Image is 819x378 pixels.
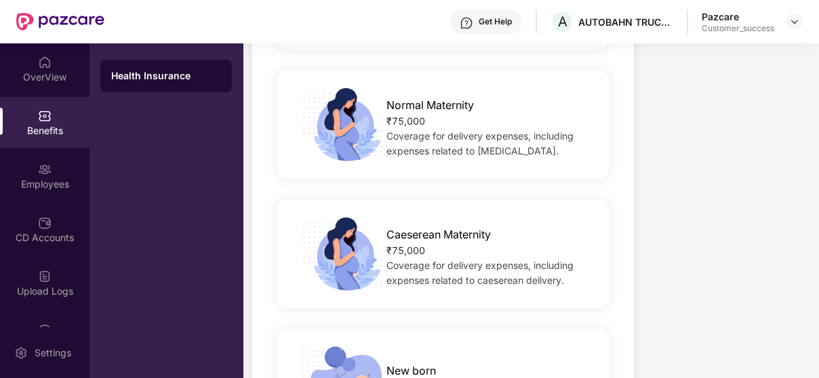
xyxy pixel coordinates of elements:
[386,114,594,129] div: ₹75,000
[558,14,567,30] span: A
[38,109,52,123] img: svg+xml;base64,PHN2ZyBpZD0iQmVuZWZpdHMiIHhtbG5zPSJodHRwOi8vd3d3LnczLm9yZy8yMDAwL3N2ZyIgd2lkdGg9Ij...
[38,270,52,283] img: svg+xml;base64,PHN2ZyBpZD0iVXBsb2FkX0xvZ3MiIGRhdGEtbmFtZT0iVXBsb2FkIExvZ3MiIHhtbG5zPSJodHRwOi8vd3...
[292,216,400,291] img: icon
[16,13,104,30] img: New Pazcare Logo
[386,259,574,286] span: Coverage for delivery expenses, including expenses related to caeserean delivery.
[38,323,52,337] img: svg+xml;base64,PHN2ZyBpZD0iQ2xhaW0iIHhtbG5zPSJodHRwOi8vd3d3LnczLm9yZy8yMDAwL3N2ZyIgd2lkdGg9IjIwIi...
[702,10,774,23] div: Pazcare
[386,243,594,258] div: ₹75,000
[386,97,474,114] span: Normal Maternity
[460,16,473,30] img: svg+xml;base64,PHN2ZyBpZD0iSGVscC0zMngzMiIgeG1sbnM9Imh0dHA6Ly93d3cudzMub3JnLzIwMDAvc3ZnIiB3aWR0aD...
[386,226,491,243] span: Caeserean Maternity
[789,16,800,27] img: svg+xml;base64,PHN2ZyBpZD0iRHJvcGRvd24tMzJ4MzIiIHhtbG5zPSJodHRwOi8vd3d3LnczLm9yZy8yMDAwL3N2ZyIgd2...
[386,130,574,156] span: Coverage for delivery expenses, including expenses related to [MEDICAL_DATA].
[31,346,75,360] div: Settings
[14,346,28,360] img: svg+xml;base64,PHN2ZyBpZD0iU2V0dGluZy0yMHgyMCIgeG1sbnM9Imh0dHA6Ly93d3cudzMub3JnLzIwMDAvc3ZnIiB3aW...
[292,87,400,162] img: icon
[38,56,52,69] img: svg+xml;base64,PHN2ZyBpZD0iSG9tZSIgeG1sbnM9Imh0dHA6Ly93d3cudzMub3JnLzIwMDAvc3ZnIiB3aWR0aD0iMjAiIG...
[479,16,512,27] div: Get Help
[38,216,52,230] img: svg+xml;base64,PHN2ZyBpZD0iQ0RfQWNjb3VudHMiIGRhdGEtbmFtZT0iQ0QgQWNjb3VudHMiIHhtbG5zPSJodHRwOi8vd3...
[38,163,52,176] img: svg+xml;base64,PHN2ZyBpZD0iRW1wbG95ZWVzIiB4bWxucz0iaHR0cDovL3d3dy53My5vcmcvMjAwMC9zdmciIHdpZHRoPS...
[578,16,673,28] div: AUTOBAHN TRUCKING
[702,23,774,34] div: Customer_success
[111,69,221,83] div: Health Insurance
